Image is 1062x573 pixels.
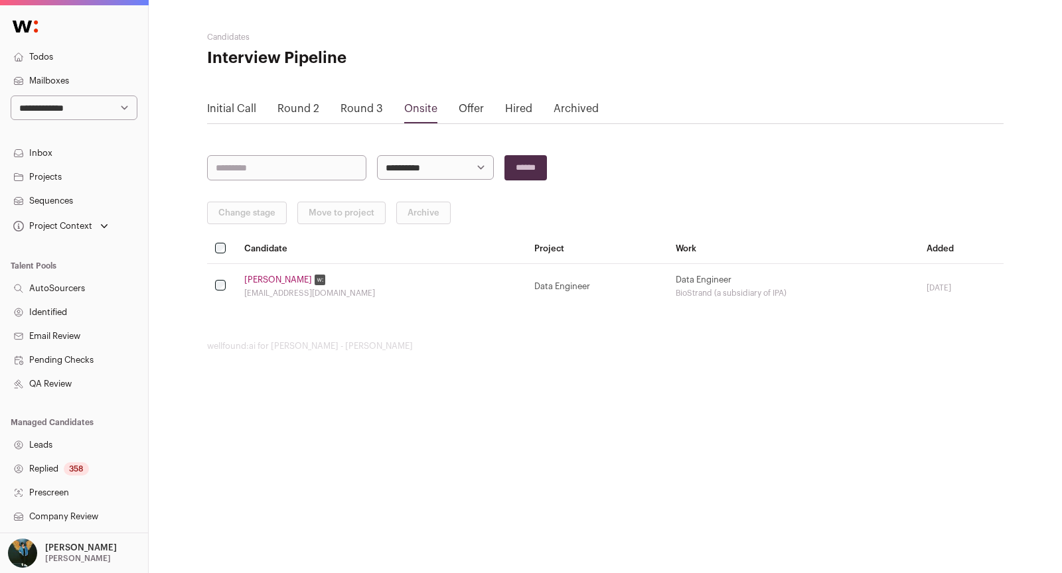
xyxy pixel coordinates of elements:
footer: wellfound:ai for [PERSON_NAME] - [PERSON_NAME] [207,341,1004,351]
div: Project Context [11,221,92,231]
div: [EMAIL_ADDRESS][DOMAIN_NAME] [244,288,518,298]
a: Onsite [404,103,437,114]
div: [DATE] [927,283,996,293]
a: Round 2 [277,103,319,114]
div: 358 [64,462,89,476]
th: Candidate [236,235,526,263]
a: Round 3 [341,103,383,114]
img: Wellfound [5,13,45,40]
h2: Candidates [207,32,473,42]
td: Data Engineer [526,263,668,309]
h1: Interview Pipeline [207,48,473,69]
a: Offer [459,103,484,114]
p: [PERSON_NAME] [45,542,117,553]
button: Open dropdown [5,539,119,568]
a: Initial Call [207,103,256,114]
a: Archived [554,103,599,114]
div: BioStrand (a subsidiary of IPA) [676,288,910,298]
p: [PERSON_NAME] [45,553,111,564]
a: Hired [505,103,532,114]
td: Data Engineer [668,263,918,309]
a: [PERSON_NAME] [244,275,312,285]
th: Work [668,235,918,263]
img: 12031951-medium_jpg [8,539,37,568]
th: Project [526,235,668,263]
button: Open dropdown [11,217,111,235]
th: Added [919,235,1004,263]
